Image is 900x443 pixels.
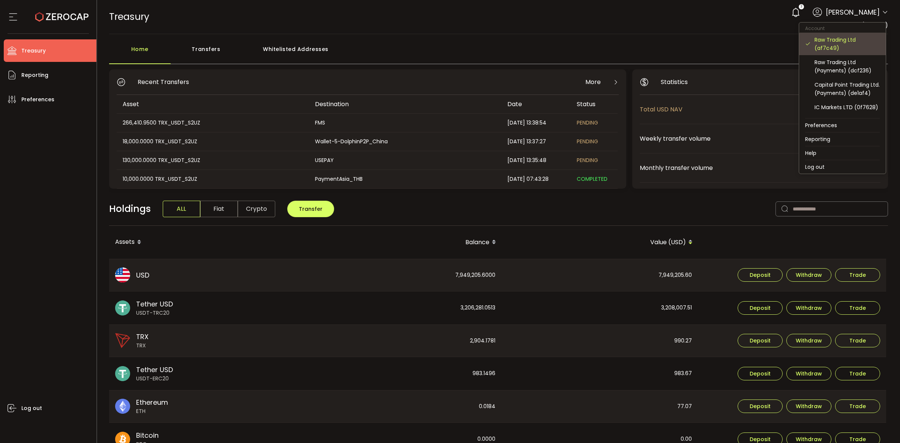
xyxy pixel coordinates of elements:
[136,365,173,375] span: Tether USD
[849,437,866,442] span: Trade
[501,100,571,108] div: Date
[171,42,242,64] div: Transfers
[640,105,844,114] span: Total USD NAV
[738,268,783,282] button: Deposit
[21,403,42,414] span: Log out
[585,77,601,87] span: More
[115,366,130,381] img: usdt_portfolio.svg
[835,301,880,315] button: Trade
[287,201,334,217] button: Transfer
[502,291,698,324] div: 3,208,007.51
[21,94,54,105] span: Preferences
[309,119,501,127] div: FMS
[136,407,168,415] span: ETH
[136,375,173,383] span: USDT-ERC20
[786,399,831,413] button: Withdraw
[786,334,831,347] button: Withdraw
[117,175,308,183] div: 10,000.0000 TRX_USDT_S2UZ
[750,371,771,376] span: Deposit
[306,291,501,324] div: 3,206,281.0513
[163,201,200,217] span: ALL
[309,156,501,165] div: USEPAY
[200,201,238,217] span: Fiat
[814,117,880,134] div: Capital Point Trading Ltd. (B2B) (ce2efa)
[835,367,880,380] button: Trade
[750,404,771,409] span: Deposit
[640,134,850,143] span: Weekly transfer volume
[814,36,880,52] div: Raw Trading Ltd (af7c49)
[577,156,598,164] span: PENDING
[502,357,698,390] div: 983.67
[501,175,571,183] div: [DATE] 07:43:28
[117,119,308,127] div: 266,410.9500 TRX_USDT_S2UZ
[661,77,688,87] span: Statistics
[835,268,880,282] button: Trade
[502,259,698,291] div: 7,949,205.60
[309,175,501,183] div: PaymentAsia_THB
[501,156,571,165] div: [DATE] 13:35:48
[138,77,189,87] span: Recent Transfers
[299,205,322,213] span: Transfer
[799,119,886,132] li: Preferences
[796,371,822,376] span: Withdraw
[750,437,771,442] span: Deposit
[862,407,900,443] iframe: Chat Widget
[813,21,888,30] span: Raw Trading Ltd (af7c49)
[577,138,598,145] span: PENDING
[109,236,306,249] div: Assets
[796,437,822,442] span: Withdraw
[738,334,783,347] button: Deposit
[309,100,501,108] div: Destination
[117,156,308,165] div: 130,000.0000 TRX_USDT_S2UZ
[796,305,822,311] span: Withdraw
[136,332,148,342] span: TRX
[786,367,831,380] button: Withdraw
[799,160,886,174] li: Log out
[115,300,130,315] img: usdt_portfolio.svg
[306,236,502,249] div: Balance
[849,371,866,376] span: Trade
[849,305,866,311] span: Trade
[786,268,831,282] button: Withdraw
[21,70,48,81] span: Reporting
[796,338,822,343] span: Withdraw
[501,137,571,146] div: [DATE] 13:37:27
[814,81,880,97] div: Capital Point Trading Ltd. (Payments) (de1af4)
[136,342,148,350] span: TRX
[786,301,831,315] button: Withdraw
[238,201,275,217] span: Crypto
[136,309,173,317] span: USDT-TRC20
[796,404,822,409] span: Withdraw
[501,119,571,127] div: [DATE] 13:38:54
[306,357,501,390] div: 983.1496
[738,301,783,315] button: Deposit
[640,163,840,173] span: Monthly transfer volume
[799,25,831,32] span: Account
[117,137,308,146] div: 18,000.0000 TRX_USDT_S2UZ
[136,430,159,440] span: Bitcoin
[814,58,880,75] div: Raw Trading Ltd (Payments) (dcf236)
[796,272,822,278] span: Withdraw
[136,397,168,407] span: Ethereum
[306,325,501,357] div: 2,904.1781
[109,202,151,216] span: Holdings
[750,272,771,278] span: Deposit
[738,367,783,380] button: Deposit
[502,390,698,423] div: 77.07
[849,404,866,409] span: Trade
[115,267,130,282] img: usd_portfolio.svg
[750,338,771,343] span: Deposit
[502,236,699,249] div: Value (USD)
[814,103,880,111] div: IC Markets LTD (0f7628)
[835,399,880,413] button: Trade
[117,100,309,108] div: Asset
[136,270,149,280] span: USD
[306,259,501,291] div: 7,949,205.6000
[109,42,171,64] div: Home
[799,146,886,160] li: Help
[21,45,46,56] span: Treasury
[115,333,130,348] img: trx_portfolio.png
[738,399,783,413] button: Deposit
[799,132,886,146] li: Reporting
